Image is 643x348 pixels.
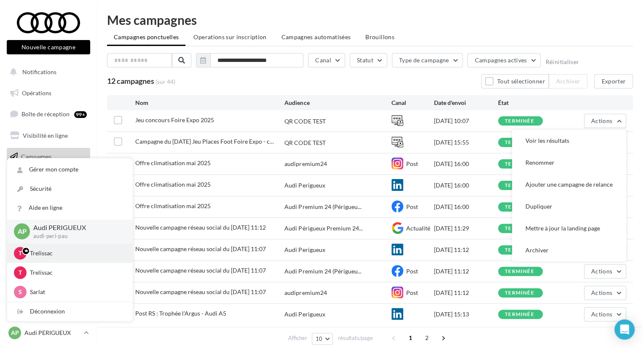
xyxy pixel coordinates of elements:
[30,288,123,296] p: Sarlat
[545,59,579,65] button: Réinitialiser
[7,198,133,217] a: Aide en ligne
[135,310,226,317] span: Post RS : Trophée l'Argus - Audi A5
[505,183,534,188] div: terminée
[5,84,92,102] a: Opérations
[434,224,498,233] div: [DATE] 11:29
[505,118,534,124] div: terminée
[549,74,587,88] button: Archiver
[7,302,133,321] div: Déconnexion
[512,130,626,152] button: Voir les résultats
[11,329,19,337] span: AP
[406,203,418,210] span: Post
[7,325,90,341] a: AP Audi PERIGUEUX
[7,40,90,54] button: Nouvelle campagne
[614,319,635,340] div: Open Intercom Messenger
[505,247,534,253] div: terminée
[316,335,323,342] span: 10
[5,127,92,145] a: Visibilité en ligne
[505,290,534,296] div: terminée
[23,132,68,139] span: Visibilité en ligne
[135,245,266,252] span: Nouvelle campagne réseau social du 25-04-2025 11:07
[5,190,92,207] a: Médiathèque
[338,334,372,342] span: résultats/page
[512,152,626,174] button: Renommer
[308,53,345,67] button: Canal
[406,268,418,275] span: Post
[284,246,325,254] div: Audi Perigueux
[7,179,133,198] a: Sécurité
[406,160,418,167] span: Post
[434,181,498,190] div: [DATE] 16:00
[591,289,612,296] span: Actions
[135,138,274,145] span: Campagne du 09-09-2025 Jeu Places Foot Foire Expo - copie
[5,105,92,123] a: Boîte de réception99+
[19,249,22,257] span: T
[284,310,325,319] div: Audi Perigueux
[135,116,214,123] span: Jeu concours Foire Expo 2025
[512,239,626,261] button: Archiver
[591,268,612,275] span: Actions
[284,139,325,147] div: QR CODE TEST
[5,169,92,186] a: Contacts
[512,174,626,195] button: Ajouter une campagne de relance
[30,268,123,277] p: Trelissac
[30,249,123,257] p: Trelissac
[21,110,70,118] span: Boîte de réception
[434,117,498,125] div: [DATE] 10:07
[365,33,394,40] span: Brouillons
[135,267,266,274] span: Nouvelle campagne réseau social du 25-04-2025 11:07
[135,288,266,295] span: Nouvelle campagne réseau social du 25-04-2025 11:07
[107,13,633,26] div: Mes campagnes
[74,111,87,118] div: 99+
[284,181,325,190] div: Audi Perigueux
[284,203,361,211] span: Audi Premium 24 (Périgueu...
[284,224,362,233] span: Audi Périgueux Premium 24...
[584,114,626,128] button: Actions
[505,226,534,231] div: terminée
[135,99,285,107] div: Nom
[7,160,133,179] a: Gérer mon compte
[512,217,626,239] button: Mettre à jour la landing page
[284,160,327,168] div: audipremium24
[505,161,534,167] div: terminée
[498,99,562,107] div: État
[33,223,119,233] p: Audi PERIGUEUX
[505,312,534,317] div: terminée
[584,264,626,278] button: Actions
[505,269,534,274] div: terminée
[135,159,211,166] span: Offre climatisation mai 2025
[5,211,92,236] a: AFFICHAGE PRESSE MD
[434,310,498,319] div: [DATE] 15:13
[434,99,498,107] div: Date d'envoi
[312,333,333,345] button: 10
[33,233,119,240] p: audi-peri-pau
[584,286,626,300] button: Actions
[505,140,534,145] div: terminée
[135,181,211,188] span: Offre climatisation mai 2025
[474,56,527,64] span: Campagnes actives
[434,160,498,168] div: [DATE] 16:00
[434,138,498,147] div: [DATE] 15:55
[284,117,325,126] div: QR CODE TEST
[18,227,27,236] span: AP
[135,224,266,231] span: Nouvelle campagne réseau social du 25-04-2025 11:12
[24,329,80,337] p: Audi PERIGUEUX
[591,311,612,318] span: Actions
[288,334,307,342] span: Afficher
[107,76,154,86] span: 12 campagnes
[281,33,351,40] span: Campagnes automatisées
[19,288,22,296] span: S
[434,203,498,211] div: [DATE] 16:00
[584,307,626,321] button: Actions
[22,89,51,96] span: Opérations
[420,331,434,345] span: 2
[434,246,498,254] div: [DATE] 11:12
[406,225,430,232] span: Actualité
[19,268,22,277] span: T
[512,195,626,217] button: Dupliquer
[392,53,463,67] button: Type de campagne
[505,204,534,210] div: terminée
[284,99,391,107] div: Audience
[406,289,418,296] span: Post
[350,53,387,67] button: Statut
